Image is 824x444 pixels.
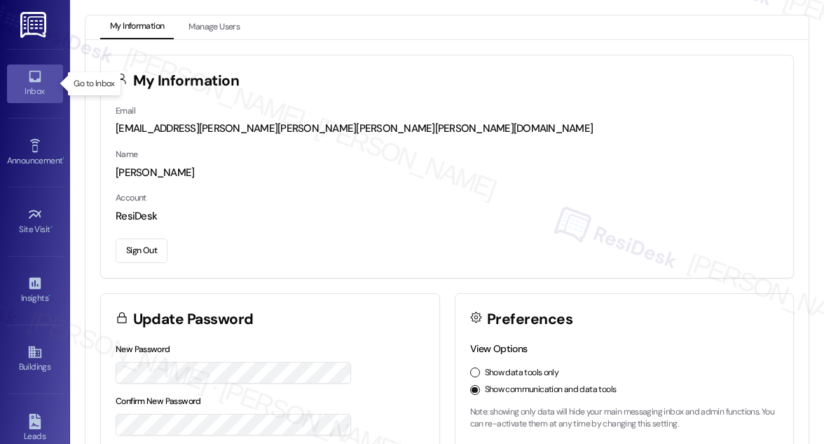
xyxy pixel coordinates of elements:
a: Inbox [7,65,63,102]
label: Name [116,149,138,160]
label: Email [116,105,135,116]
label: Confirm New Password [116,396,201,407]
label: View Options [470,342,528,355]
a: Site Visit • [7,203,63,241]
p: Note: showing only data will hide your main messaging inbox and admin functions. You can re-activ... [470,406,779,431]
a: Buildings [7,340,63,378]
div: [PERSON_NAME] [116,166,778,180]
h3: My Information [133,74,240,88]
label: Account [116,192,146,203]
img: ResiDesk Logo [20,12,49,38]
span: • [62,154,64,163]
a: Insights • [7,271,63,309]
p: Go to Inbox [74,78,114,90]
span: • [48,291,50,301]
span: • [50,222,53,232]
button: My Information [100,15,174,39]
label: New Password [116,344,170,355]
h3: Update Password [133,312,254,327]
div: ResiDesk [116,209,778,224]
div: [EMAIL_ADDRESS][PERSON_NAME][PERSON_NAME][PERSON_NAME][PERSON_NAME][DOMAIN_NAME] [116,121,778,136]
label: Show communication and data tools [485,384,617,396]
button: Sign Out [116,238,167,263]
label: Show data tools only [485,367,559,379]
button: Manage Users [179,15,249,39]
h3: Preferences [487,312,572,327]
